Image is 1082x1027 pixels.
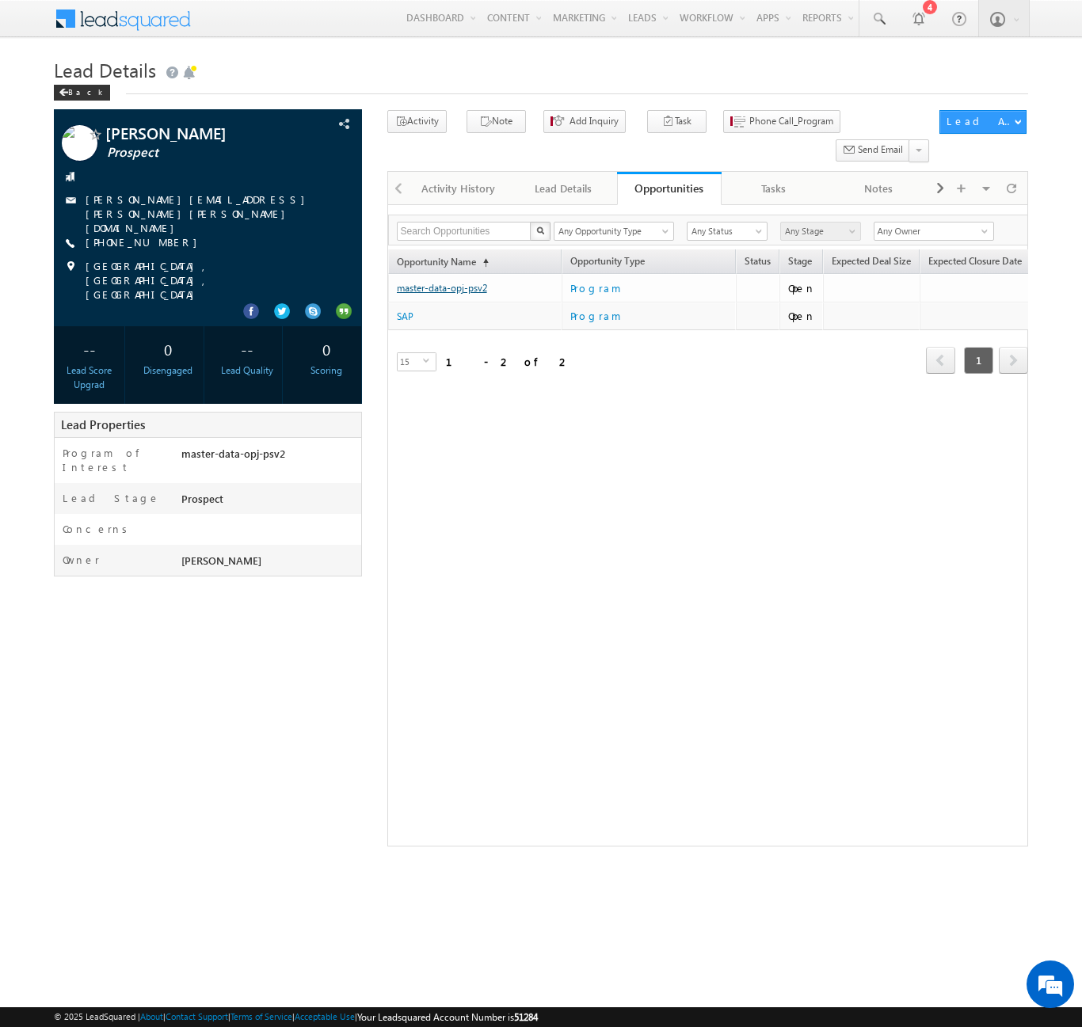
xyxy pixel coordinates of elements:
[21,146,289,474] textarea: Type your message and hit 'Enter'
[858,143,903,157] span: Send Email
[177,491,361,513] div: Prospect
[999,347,1028,374] span: next
[926,348,955,374] a: prev
[570,114,619,128] span: Add Inquiry
[54,57,156,82] span: Lead Details
[839,179,916,198] div: Notes
[543,110,626,133] button: Add Inquiry
[617,172,722,205] a: Opportunities
[63,553,100,567] label: Owner
[63,491,160,505] label: Lead Stage
[780,222,861,241] a: Any Stage
[647,110,707,133] button: Task
[54,84,118,97] a: Back
[389,253,497,273] a: Opportunity Name(sorted ascending)
[832,255,911,267] span: Expected Deal Size
[939,110,1027,134] button: Lead Actions
[570,279,729,298] a: Program
[687,222,768,241] a: Any Status
[387,110,447,133] button: Activity
[824,253,919,273] a: Expected Deal Size
[512,172,616,205] a: Lead Details
[734,179,812,198] div: Tasks
[86,192,313,234] a: [PERSON_NAME][EMAIL_ADDRESS][PERSON_NAME][PERSON_NAME][DOMAIN_NAME]
[63,522,133,536] label: Concerns
[423,357,436,364] span: select
[874,222,994,241] input: Type to Search
[514,1011,538,1023] span: 51284
[58,334,120,363] div: --
[63,446,166,474] label: Program of Interest
[398,353,423,371] span: 15
[357,1011,538,1023] span: Your Leadsquared Account Number is
[964,347,993,374] span: 1
[61,417,145,432] span: Lead Properties
[749,114,833,128] span: Phone Call_Program
[420,179,497,198] div: Activity History
[788,255,812,267] span: Stage
[295,334,357,363] div: 0
[723,110,840,133] button: Phone Call_Program
[926,347,955,374] span: prev
[137,363,200,378] div: Disengaged
[177,446,361,468] div: master-data-opj-psv2
[295,1011,355,1021] a: Acceptable Use
[476,257,489,269] span: (sorted ascending)
[562,253,735,273] span: Opportunity Type
[58,363,120,392] div: Lead Score Upgrad
[107,145,297,161] span: Prospect
[86,235,205,251] span: [PHONE_NUMBER]
[554,224,664,238] span: Any Opportunity Type
[722,172,826,205] a: Tasks
[215,488,288,509] em: Start Chat
[105,125,295,141] span: [PERSON_NAME]
[166,1011,228,1021] a: Contact Support
[781,224,856,238] span: Any Stage
[27,83,67,104] img: d_60004797649_company_0_60004797649
[216,334,279,363] div: --
[260,8,298,46] div: Minimize live chat window
[54,1010,538,1025] span: © 2025 LeadSquared | | | | |
[467,110,526,133] button: Note
[140,1011,163,1021] a: About
[788,281,816,295] div: Open
[216,363,279,378] div: Lead Quality
[536,226,544,234] img: Search
[397,256,476,268] span: Opportunity Name
[928,255,1022,267] span: Expected Closure Date
[737,253,779,273] a: Status
[554,222,674,241] a: Any Opportunity Type
[397,310,413,322] a: SAP
[295,363,357,378] div: Scoring
[826,172,931,205] a: Notes
[86,259,333,302] span: [GEOGRAPHIC_DATA], [GEOGRAPHIC_DATA], [GEOGRAPHIC_DATA]
[446,352,570,371] div: 1 - 2 of 2
[524,179,602,198] div: Lead Details
[999,348,1028,374] a: next
[629,181,710,196] div: Opportunities
[82,83,266,104] div: Chat with us now
[973,223,992,239] a: Show All Items
[920,253,1030,273] a: Expected Closure Date
[62,125,97,166] img: Profile photo
[570,306,729,325] a: Program
[780,253,820,273] a: Stage
[788,309,816,323] div: Open
[54,85,110,101] div: Back
[397,282,487,294] a: master-data-opj-psv2
[947,114,1014,128] div: Lead Actions
[181,553,261,567] span: [PERSON_NAME]
[836,139,910,162] button: Send Email
[688,224,763,238] span: Any Status
[230,1011,292,1021] a: Terms of Service
[407,172,512,205] a: Activity History
[137,334,200,363] div: 0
